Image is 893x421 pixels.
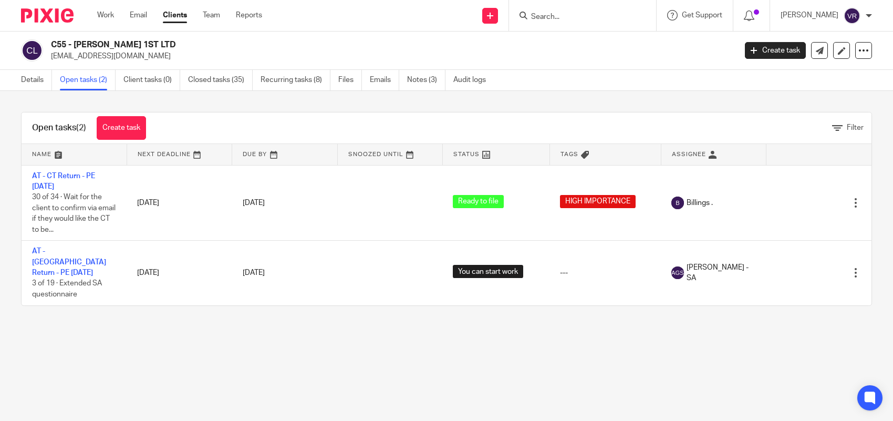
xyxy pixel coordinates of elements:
[32,193,116,233] span: 30 of 34 · Wait for the client to confirm via email if they would like the CT to be...
[261,70,330,90] a: Recurring tasks (8)
[188,70,253,90] a: Closed tasks (35)
[243,269,265,276] span: [DATE]
[130,10,147,20] a: Email
[163,10,187,20] a: Clients
[560,195,636,208] span: HIGH IMPORTANCE
[243,199,265,207] span: [DATE]
[32,248,106,276] a: AT - [GEOGRAPHIC_DATA] Return - PE [DATE]
[348,151,403,157] span: Snoozed Until
[453,195,504,208] span: Ready to file
[127,241,232,305] td: [DATE]
[682,12,722,19] span: Get Support
[781,10,838,20] p: [PERSON_NAME]
[21,70,52,90] a: Details
[203,10,220,20] a: Team
[127,165,232,241] td: [DATE]
[844,7,860,24] img: svg%3E
[671,266,684,279] img: svg%3E
[745,42,806,59] a: Create task
[338,70,362,90] a: Files
[847,124,864,131] span: Filter
[453,70,494,90] a: Audit logs
[687,198,713,208] span: Billings .
[530,13,625,22] input: Search
[236,10,262,20] a: Reports
[32,280,102,299] span: 3 of 19 · Extended SA questionnaire
[123,70,180,90] a: Client tasks (0)
[453,265,523,278] span: You can start work
[32,122,86,134] h1: Open tasks
[60,70,116,90] a: Open tasks (2)
[560,151,578,157] span: Tags
[560,268,650,278] div: ---
[97,116,146,140] a: Create task
[51,39,594,50] h2: C55 - [PERSON_NAME] 1ST LTD
[32,172,95,190] a: AT - CT Return - PE [DATE]
[671,197,684,209] img: svg%3E
[453,151,480,157] span: Status
[97,10,114,20] a: Work
[687,262,755,284] span: [PERSON_NAME] - SA
[21,39,43,61] img: svg%3E
[407,70,445,90] a: Notes (3)
[51,51,729,61] p: [EMAIL_ADDRESS][DOMAIN_NAME]
[21,8,74,23] img: Pixie
[370,70,399,90] a: Emails
[76,124,86,132] span: (2)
